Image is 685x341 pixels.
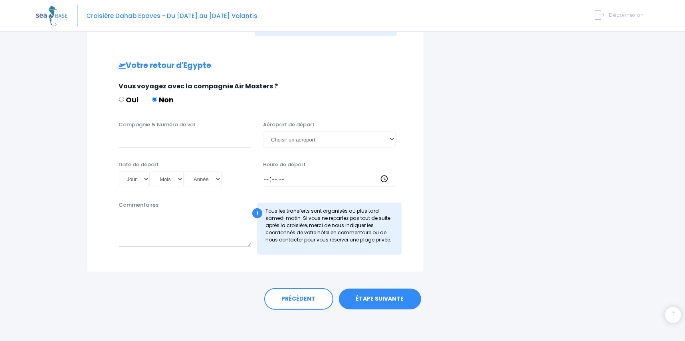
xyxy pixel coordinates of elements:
[609,11,643,19] span: Déconnexion
[257,203,402,255] div: Tous les transferts sont organisés au plus tard samedi matin. Si vous ne repartez pas tout de sui...
[119,121,196,129] label: Compagnie & Numéro de vol
[252,208,262,218] div: !
[103,61,408,70] h2: Votre retour d'Egypte
[119,82,278,91] span: Vous voyagez avec la compagnie Air Masters ?
[263,121,315,129] label: Aéroport de départ
[339,289,421,309] a: ÉTAPE SUIVANTE
[263,161,306,169] label: Heure de départ
[86,12,257,20] span: Croisière Dahab Epaves - Du [DATE] au [DATE] Volantis
[152,94,174,105] label: Non
[119,97,124,102] input: Oui
[119,94,139,105] label: Oui
[119,201,159,209] label: Commentaires
[152,97,157,102] input: Non
[264,288,333,310] a: PRÉCÉDENT
[119,161,159,169] label: Date de départ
